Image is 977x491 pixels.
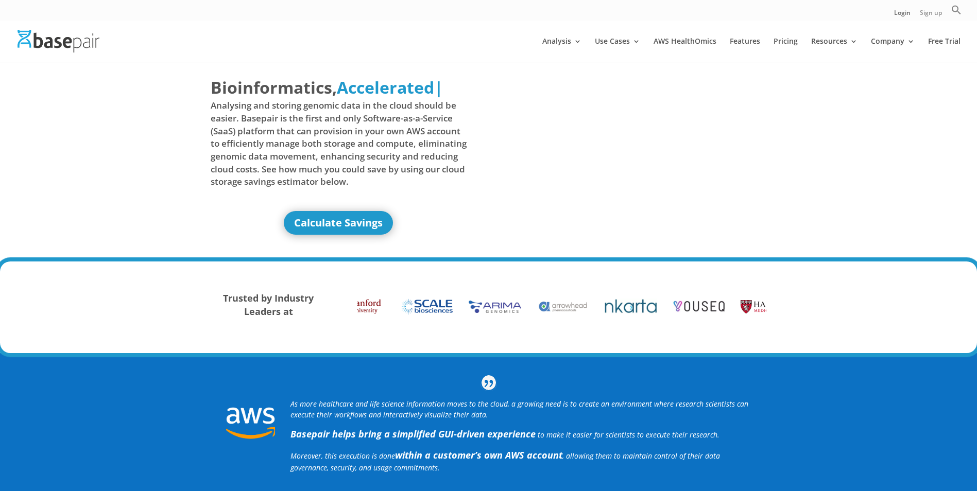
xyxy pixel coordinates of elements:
[496,76,753,220] iframe: Basepair - NGS Analysis Simplified
[538,430,719,440] span: to make it easier for scientists to execute their research.
[920,10,942,21] a: Sign up
[18,30,99,52] img: Basepair
[811,38,858,62] a: Resources
[290,428,536,440] strong: Basepair helps bring a simplified GUI-driven experience
[654,38,716,62] a: AWS HealthOmics
[284,211,393,235] a: Calculate Savings
[951,5,962,15] svg: Search
[928,38,961,62] a: Free Trial
[211,76,337,99] span: Bioinformatics,
[595,38,640,62] a: Use Cases
[871,38,915,62] a: Company
[434,76,443,98] span: |
[774,38,798,62] a: Pricing
[951,5,962,21] a: Search Icon Link
[290,451,720,472] span: Moreover, this execution is done , allowing them to maintain control of their data governance, se...
[290,399,748,419] i: As more healthcare and life science information moves to the cloud, a growing need is to create a...
[894,10,911,21] a: Login
[337,76,434,98] span: Accelerated
[223,292,314,318] strong: Trusted by Industry Leaders at
[730,38,760,62] a: Features
[211,99,467,188] span: Analysing and storing genomic data in the cloud should be easier. Basepair is the first and only ...
[542,38,581,62] a: Analysis
[395,449,562,461] b: within a customer’s own AWS account
[925,440,965,479] iframe: Drift Widget Chat Controller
